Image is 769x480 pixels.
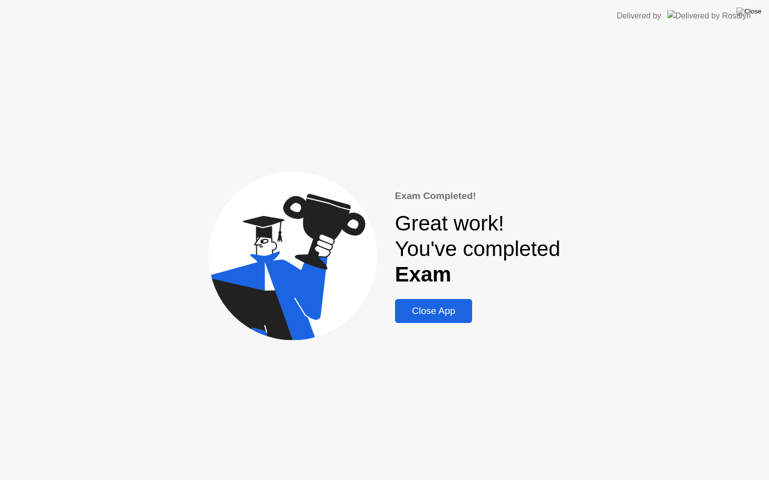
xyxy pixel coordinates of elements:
button: Close App [395,299,473,323]
img: Delivered by Rosalyn [667,10,751,21]
b: Exam [395,262,452,286]
div: Great work! You've completed [395,211,561,287]
div: Close App [398,305,470,316]
div: Delivered by [617,10,661,22]
div: Exam Completed! [395,189,561,203]
img: Close [736,7,761,15]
